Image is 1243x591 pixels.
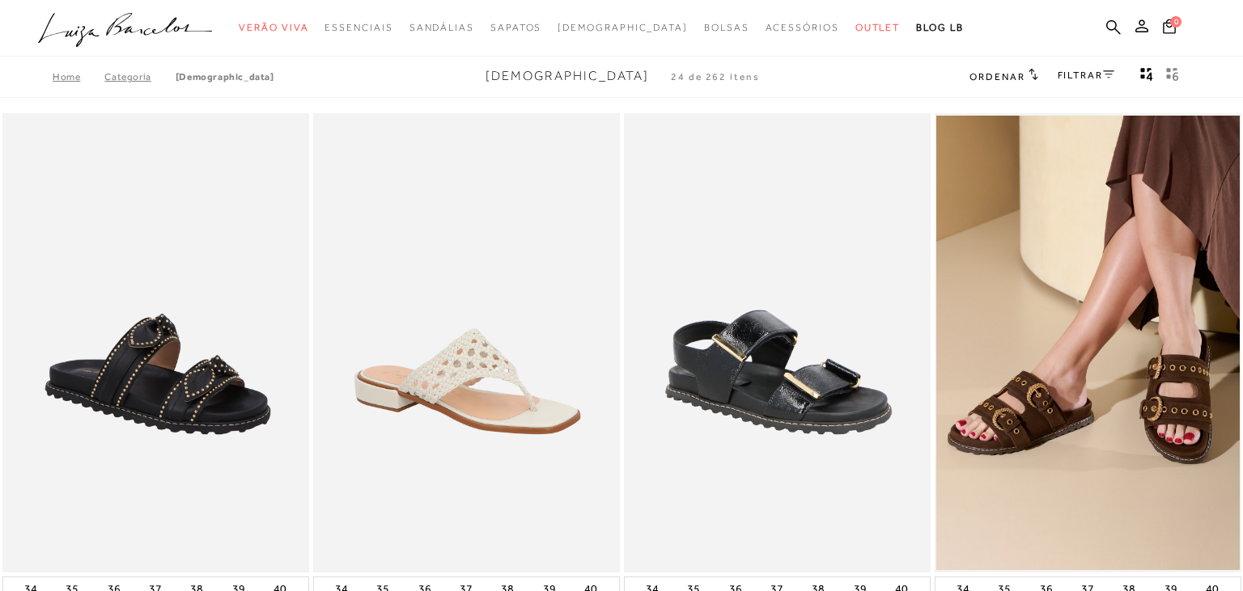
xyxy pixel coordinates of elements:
[325,22,392,33] span: Essenciais
[53,71,104,82] a: Home
[936,116,1240,571] a: PAPETE EM CAMURÇA CAFÉ COM FIVELAS METÁLICAS PAPETE EM CAMURÇA CAFÉ COM FIVELAS METÁLICAS
[704,22,749,33] span: Bolsas
[626,116,929,571] a: PAPETE EM COURO VERNIZ PRETO COM SOLADO TRATORADO PAPETE EM COURO VERNIZ PRETO COM SOLADO TRATORADO
[969,71,1025,82] span: Ordenar
[239,13,308,43] a: categoryNavScreenReaderText
[558,22,688,33] span: [DEMOGRAPHIC_DATA]
[1135,66,1158,87] button: Mostrar 4 produtos por linha
[490,13,541,43] a: categoryNavScreenReaderText
[315,116,618,571] a: SANDÁLIA RASTEIRA EM COURO OFF WHITE COM TIRAS TRAMADAS SANDÁLIA RASTEIRA EM COURO OFF WHITE COM ...
[855,13,901,43] a: categoryNavScreenReaderText
[1058,70,1114,81] a: FILTRAR
[766,22,839,33] span: Acessórios
[916,22,963,33] span: BLOG LB
[626,116,929,571] img: PAPETE EM COURO VERNIZ PRETO COM SOLADO TRATORADO
[4,116,308,571] img: PAPETE EM COURO PRETO COM LAÇOS E TACHAS
[409,22,474,33] span: Sandálias
[558,13,688,43] a: noSubCategoriesText
[704,13,749,43] a: categoryNavScreenReaderText
[176,71,274,82] a: [DEMOGRAPHIC_DATA]
[325,13,392,43] a: categoryNavScreenReaderText
[766,13,839,43] a: categoryNavScreenReaderText
[671,71,760,82] span: 24 de 262 itens
[239,22,308,33] span: Verão Viva
[855,22,901,33] span: Outlet
[4,116,308,571] a: PAPETE EM COURO PRETO COM LAÇOS E TACHAS PAPETE EM COURO PRETO COM LAÇOS E TACHAS
[490,22,541,33] span: Sapatos
[315,116,618,571] img: SANDÁLIA RASTEIRA EM COURO OFF WHITE COM TIRAS TRAMADAS
[486,69,649,83] span: [DEMOGRAPHIC_DATA]
[1161,66,1184,87] button: gridText6Desc
[1170,16,1181,27] span: 0
[104,71,175,82] a: Categoria
[916,13,963,43] a: BLOG LB
[409,13,474,43] a: categoryNavScreenReaderText
[936,116,1240,571] img: PAPETE EM CAMURÇA CAFÉ COM FIVELAS METÁLICAS
[1158,18,1181,40] button: 0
